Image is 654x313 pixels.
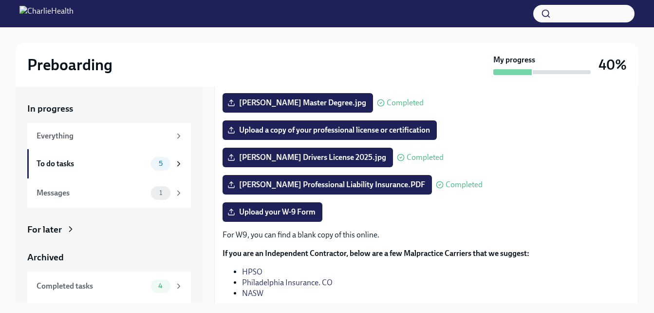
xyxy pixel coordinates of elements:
span: [PERSON_NAME] Drivers License 2025.jpg [229,153,386,162]
a: HPSO [242,267,262,276]
span: [PERSON_NAME] Master Degree.jpg [229,98,366,108]
span: [PERSON_NAME] Professional Liability Insurance.PDF [229,180,425,190]
label: [PERSON_NAME] Master Degree.jpg [223,93,373,113]
div: To do tasks [37,158,147,169]
label: Upload your W-9 Form [223,202,322,222]
span: Upload a copy of your professional license or certification [229,125,430,135]
label: Upload a copy of your professional license or certification [223,120,437,140]
div: Messages [37,188,147,198]
span: Completed [446,181,483,189]
span: 5 [153,160,168,167]
span: 1 [153,189,168,196]
span: Completed [387,99,424,107]
span: Upload your W-9 Form [229,207,316,217]
div: For later [27,223,62,236]
a: NASW [242,289,263,298]
img: CharlieHealth [19,6,74,21]
div: Everything [37,131,170,141]
span: 4 [152,282,168,290]
a: Archived [27,251,191,264]
strong: If you are an Independent Contractor, below are a few Malpractice Carriers that we suggest: [223,249,529,258]
a: Everything [27,123,191,149]
h3: 40% [598,56,627,74]
strong: My progress [493,55,535,65]
a: For later [27,223,191,236]
label: [PERSON_NAME] Drivers License 2025.jpg [223,148,393,167]
a: Messages1 [27,178,191,208]
div: Completed tasks [37,281,147,292]
p: For W9, you can find a blank copy of this online. [223,230,630,240]
a: Completed tasks4 [27,272,191,301]
span: Completed [407,154,444,161]
a: In progress [27,102,191,115]
a: Philadelphia Insurance. CO [242,278,333,287]
a: To do tasks5 [27,149,191,178]
h2: Preboarding [27,55,112,75]
label: [PERSON_NAME] Professional Liability Insurance.PDF [223,175,432,195]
